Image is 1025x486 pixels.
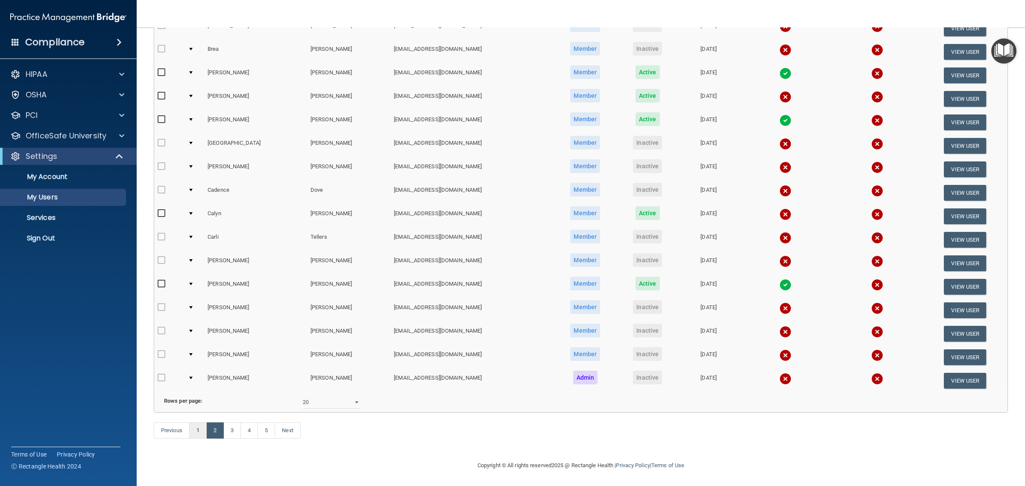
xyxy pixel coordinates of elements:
button: View User [944,232,986,248]
td: [PERSON_NAME] [307,345,390,369]
td: [EMAIL_ADDRESS][DOMAIN_NAME] [390,252,553,275]
td: Brea [204,40,307,64]
a: Privacy Policy [616,462,650,468]
button: View User [944,373,986,389]
td: [PERSON_NAME] [204,299,307,322]
td: [DATE] [679,299,739,322]
img: cross.ca9f0e7f.svg [779,185,791,197]
td: [PERSON_NAME] [204,345,307,369]
a: OfficeSafe University [10,131,124,141]
a: PCI [10,110,124,120]
button: View User [944,138,986,154]
td: [PERSON_NAME] [204,87,307,111]
button: View User [944,279,986,295]
span: Member [570,89,600,102]
button: View User [944,185,986,201]
span: Member [570,159,600,173]
button: View User [944,349,986,365]
img: tick.e7d51cea.svg [779,279,791,291]
td: [EMAIL_ADDRESS][DOMAIN_NAME] [390,181,553,205]
td: [PERSON_NAME] [204,111,307,134]
span: Inactive [633,371,662,384]
a: Terms of Use [11,450,47,459]
td: [PERSON_NAME] [307,299,390,322]
img: cross.ca9f0e7f.svg [779,44,791,56]
p: PCI [26,110,38,120]
img: cross.ca9f0e7f.svg [871,44,883,56]
img: cross.ca9f0e7f.svg [779,208,791,220]
td: [EMAIL_ADDRESS][DOMAIN_NAME] [390,87,553,111]
td: [EMAIL_ADDRESS][DOMAIN_NAME] [390,275,553,299]
td: [PERSON_NAME] [307,111,390,134]
td: [DATE] [679,181,739,205]
button: View User [944,302,986,318]
td: Carli [204,228,307,252]
td: [DATE] [679,64,739,87]
img: cross.ca9f0e7f.svg [779,232,791,244]
td: [PERSON_NAME] [204,252,307,275]
iframe: Drift Widget Chat Controller [878,426,1015,460]
button: View User [944,326,986,342]
button: View User [944,44,986,60]
img: cross.ca9f0e7f.svg [871,326,883,338]
img: cross.ca9f0e7f.svg [779,349,791,361]
td: [PERSON_NAME] [204,64,307,87]
span: Member [570,347,600,361]
img: cross.ca9f0e7f.svg [871,185,883,197]
span: Member [570,183,600,196]
td: [EMAIL_ADDRESS][DOMAIN_NAME] [390,345,553,369]
a: 5 [258,422,275,439]
a: Previous [154,422,190,439]
td: Calyn [204,205,307,228]
span: Active [635,277,660,290]
img: cross.ca9f0e7f.svg [871,114,883,126]
p: OSHA [26,90,47,100]
td: [PERSON_NAME] [204,158,307,181]
td: [PERSON_NAME] [307,205,390,228]
span: Member [570,300,600,314]
td: [PERSON_NAME] [307,40,390,64]
p: My Account [6,173,122,181]
img: cross.ca9f0e7f.svg [779,326,791,338]
td: [EMAIL_ADDRESS][DOMAIN_NAME] [390,369,553,392]
td: [PERSON_NAME] [307,275,390,299]
td: [PERSON_NAME] [307,64,390,87]
td: [PERSON_NAME] [307,322,390,345]
td: [DATE] [679,205,739,228]
td: [DATE] [679,111,739,134]
a: 1 [189,422,207,439]
img: cross.ca9f0e7f.svg [871,91,883,103]
span: Ⓒ Rectangle Health 2024 [11,462,81,471]
img: cross.ca9f0e7f.svg [871,232,883,244]
td: [PERSON_NAME] [204,322,307,345]
h4: Compliance [25,36,85,48]
span: Inactive [633,183,662,196]
td: [EMAIL_ADDRESS][DOMAIN_NAME] [390,134,553,158]
button: View User [944,20,986,36]
span: Member [570,42,600,56]
span: Inactive [633,300,662,314]
img: cross.ca9f0e7f.svg [871,255,883,267]
img: tick.e7d51cea.svg [779,67,791,79]
span: Member [570,112,600,126]
img: cross.ca9f0e7f.svg [871,302,883,314]
span: Member [570,230,600,243]
td: [DATE] [679,345,739,369]
div: Copyright © All rights reserved 2025 @ Rectangle Health | | [425,452,737,479]
span: Inactive [633,324,662,337]
a: 3 [223,422,241,439]
td: [EMAIL_ADDRESS][DOMAIN_NAME] [390,40,553,64]
td: [PERSON_NAME] [204,17,307,40]
span: Active [635,206,660,220]
p: Settings [26,151,57,161]
span: Inactive [633,159,662,173]
button: View User [944,67,986,83]
p: Services [6,214,122,222]
td: [PERSON_NAME] [204,369,307,392]
td: [PERSON_NAME] [307,369,390,392]
td: Cadence [204,181,307,205]
p: HIPAA [26,69,47,79]
a: Next [275,422,300,439]
span: Inactive [633,136,662,149]
td: Tellers [307,228,390,252]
